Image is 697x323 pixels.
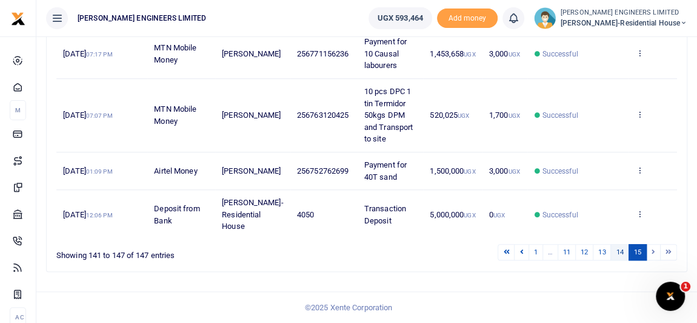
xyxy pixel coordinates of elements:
small: UGX [464,168,475,175]
a: 13 [593,244,611,260]
a: 11 [558,244,576,260]
small: 01:09 PM [86,168,113,175]
small: UGX [508,112,519,119]
a: Add money [437,13,498,22]
img: profile-user [534,7,556,29]
span: 1,700 [489,110,520,120]
span: Transaction Deposit [364,204,406,225]
a: logo-small logo-large logo-large [11,13,25,22]
span: 256771156236 [297,49,348,58]
small: UGX [508,168,519,175]
small: 12:06 PM [86,212,113,219]
span: [PERSON_NAME] [222,110,281,120]
span: [PERSON_NAME] [222,49,281,58]
span: MTN Mobile Money [154,104,196,126]
span: [DATE] [63,166,112,175]
span: Payment for 40T sand [364,160,407,182]
span: 256752762699 [297,166,348,175]
img: logo-small [11,12,25,26]
small: 07:07 PM [86,112,113,119]
small: UGX [508,51,519,58]
span: 520,025 [430,110,469,120]
small: 07:17 PM [86,51,113,58]
span: 1 [681,282,690,291]
div: Showing 141 to 147 of 147 entries [56,243,310,262]
span: [DATE] [63,49,112,58]
span: Successful [542,49,578,59]
span: [PERSON_NAME] [222,166,281,175]
small: UGX [464,212,475,219]
span: [PERSON_NAME]-Residential House [222,198,283,231]
iframe: Intercom live chat [656,282,685,311]
a: UGX 593,464 [369,7,432,29]
a: profile-user [PERSON_NAME] ENGINEERS LIMITED [PERSON_NAME]-Residential House [534,7,687,29]
a: 14 [610,244,629,260]
span: 1,453,658 [430,49,475,58]
span: [DATE] [63,210,112,219]
span: [PERSON_NAME] ENGINEERS LIMITED [73,13,211,24]
small: UGX [458,112,469,119]
small: UGX [464,51,475,58]
small: [PERSON_NAME] ENGINEERS LIMITED [561,8,687,18]
a: 1 [529,244,543,260]
span: 10 pcs DPC 1 tin Termidor 50kgs DPM and Transport to site [364,87,413,143]
span: 4050 [297,210,314,219]
span: Airtel Money [154,166,197,175]
span: 5,000,000 [430,210,475,219]
small: UGX [493,212,505,219]
a: 15 [629,244,647,260]
span: 256763120425 [297,110,348,120]
span: Payment for 10 Causal labourers [364,37,407,70]
span: Successful [542,166,578,177]
a: 12 [575,244,593,260]
span: Deposit from Bank [154,204,199,225]
span: 1,500,000 [430,166,475,175]
span: UGX 593,464 [378,12,423,24]
span: 3,000 [489,49,520,58]
span: 3,000 [489,166,520,175]
span: 0 [489,210,505,219]
span: [PERSON_NAME]-Residential House [561,18,687,29]
span: [DATE] [63,110,112,120]
span: Successful [542,209,578,220]
li: Toup your wallet [437,8,498,29]
span: Successful [542,110,578,121]
li: Wallet ballance [364,7,437,29]
span: MTN Mobile Money [154,43,196,64]
span: Add money [437,8,498,29]
li: M [10,100,26,120]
